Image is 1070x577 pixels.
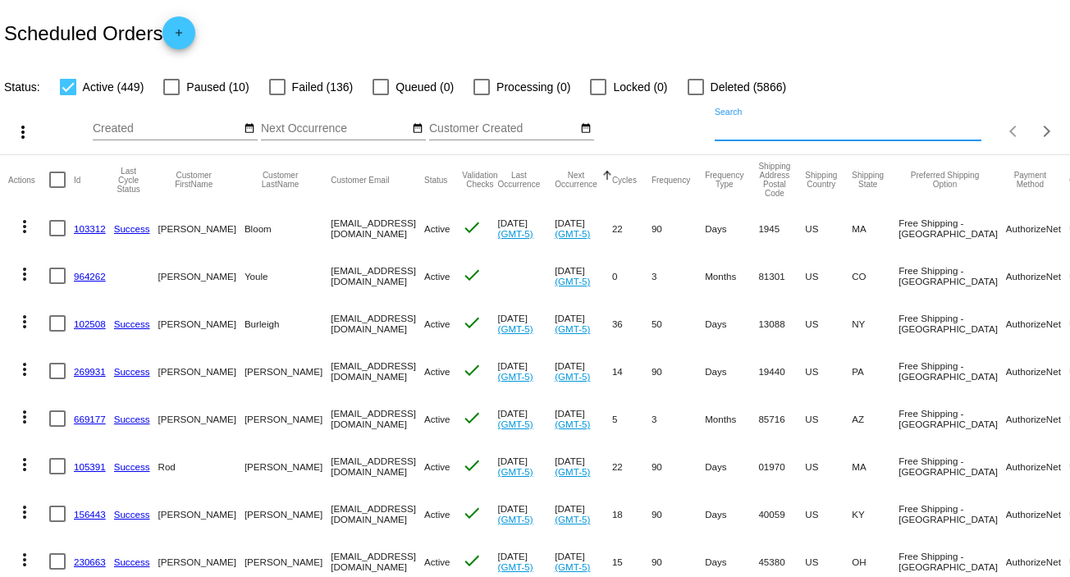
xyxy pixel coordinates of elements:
mat-cell: AuthorizeNet [1006,347,1069,395]
mat-cell: MA [852,204,899,252]
a: (GMT-5) [555,561,590,572]
mat-cell: [EMAIL_ADDRESS][DOMAIN_NAME] [331,442,424,490]
mat-cell: [PERSON_NAME] [158,395,245,442]
mat-cell: 90 [652,347,705,395]
mat-cell: [EMAIL_ADDRESS][DOMAIN_NAME] [331,300,424,347]
mat-cell: 14 [612,347,652,395]
mat-cell: AZ [852,395,899,442]
mat-cell: Youle [245,252,331,300]
mat-cell: [PERSON_NAME] [245,395,331,442]
mat-icon: check [462,313,482,332]
a: (GMT-5) [498,323,533,334]
mat-cell: Rod [158,442,245,490]
mat-cell: 36 [612,300,652,347]
mat-cell: 3 [652,252,705,300]
mat-cell: [PERSON_NAME] [245,490,331,538]
mat-cell: [PERSON_NAME] [158,204,245,252]
mat-header-cell: Actions [8,155,49,204]
a: (GMT-5) [555,276,590,286]
button: Change sorting for CustomerFirstName [158,171,230,189]
button: Change sorting for ShippingState [852,171,884,189]
mat-cell: 90 [652,204,705,252]
mat-cell: [PERSON_NAME] [245,442,331,490]
mat-cell: AuthorizeNet [1006,252,1069,300]
a: (GMT-5) [555,371,590,382]
input: Created [93,122,240,135]
mat-cell: Bloom [245,204,331,252]
mat-cell: [PERSON_NAME] [158,347,245,395]
a: Success [114,414,150,424]
mat-cell: [DATE] [555,347,612,395]
a: 156443 [74,509,106,520]
span: Paused (10) [186,77,249,97]
button: Change sorting for PreferredShippingOption [899,171,991,189]
span: Active [424,556,450,567]
mat-cell: US [805,490,852,538]
a: 102508 [74,318,106,329]
span: Failed (136) [292,77,354,97]
mat-cell: [EMAIL_ADDRESS][DOMAIN_NAME] [331,204,424,252]
button: Change sorting for Frequency [652,175,690,185]
input: Search [715,122,981,135]
mat-cell: AuthorizeNet [1006,204,1069,252]
a: (GMT-5) [555,466,590,477]
span: Active [424,318,450,329]
mat-icon: more_vert [15,407,34,427]
mat-icon: more_vert [15,455,34,474]
mat-cell: [PERSON_NAME] [158,300,245,347]
mat-cell: 13088 [758,300,805,347]
mat-cell: Free Shipping - [GEOGRAPHIC_DATA] [899,204,1006,252]
mat-cell: [DATE] [555,395,612,442]
mat-cell: CO [852,252,899,300]
mat-cell: 0 [612,252,652,300]
mat-cell: Months [705,252,758,300]
a: (GMT-5) [498,228,533,239]
mat-cell: [DATE] [498,395,556,442]
button: Change sorting for CustomerEmail [331,175,389,185]
mat-cell: 85716 [758,395,805,442]
span: Active [424,414,450,424]
mat-icon: more_vert [13,122,33,142]
mat-icon: more_vert [15,359,34,379]
mat-icon: check [462,503,482,523]
mat-icon: check [462,551,482,570]
button: Next page [1031,115,1063,148]
mat-cell: Free Shipping - [GEOGRAPHIC_DATA] [899,300,1006,347]
a: (GMT-5) [555,323,590,334]
button: Change sorting for NextOccurrenceUtc [555,171,597,189]
span: Status: [4,80,40,94]
mat-icon: add [169,27,189,47]
span: Active [424,509,450,520]
mat-cell: [DATE] [498,300,556,347]
mat-cell: Months [705,395,758,442]
button: Change sorting for PaymentMethod.Type [1006,171,1054,189]
button: Change sorting for Cycles [612,175,637,185]
a: 269931 [74,366,106,377]
span: Deleted (5866) [711,77,787,97]
a: (GMT-5) [555,514,590,524]
h2: Scheduled Orders [4,16,195,49]
span: Queued (0) [396,77,454,97]
a: (GMT-5) [498,419,533,429]
mat-cell: 50 [652,300,705,347]
mat-cell: [DATE] [498,490,556,538]
mat-cell: [DATE] [498,442,556,490]
mat-icon: more_vert [15,264,34,284]
span: Active [424,223,450,234]
mat-icon: more_vert [15,502,34,522]
mat-cell: [EMAIL_ADDRESS][DOMAIN_NAME] [331,395,424,442]
mat-icon: check [462,456,482,475]
a: 964262 [74,271,106,282]
a: 103312 [74,223,106,234]
mat-cell: [DATE] [498,204,556,252]
mat-cell: Days [705,204,758,252]
button: Change sorting for LastProcessingCycleId [114,167,144,194]
button: Change sorting for ShippingPostcode [758,162,790,198]
mat-cell: US [805,252,852,300]
a: (GMT-5) [555,419,590,429]
mat-cell: 90 [652,490,705,538]
mat-cell: US [805,442,852,490]
a: Success [114,556,150,567]
a: Success [114,318,150,329]
mat-icon: check [462,360,482,380]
